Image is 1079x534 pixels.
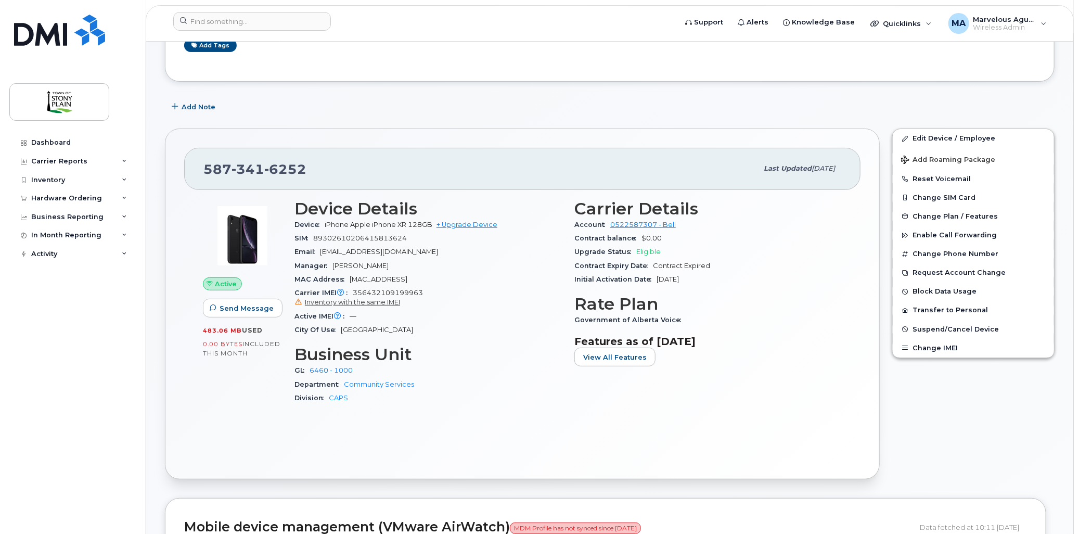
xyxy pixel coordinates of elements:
span: Suspend/Cancel Device [913,325,999,333]
h3: Features as of [DATE] [574,335,842,348]
button: Block Data Usage [893,282,1054,301]
a: Community Services [344,380,414,388]
span: Inventory with the same IMEI [305,298,400,306]
a: Edit Device / Employee [893,129,1054,148]
span: Quicklinks [883,19,921,28]
button: Add Note [165,97,224,116]
span: Carrier IMEI [294,289,353,297]
a: 0522587307 - Bell [610,221,676,228]
span: 587 [203,161,306,177]
span: View All Features [583,352,647,362]
span: iPhone Apple iPhone XR 128GB [325,221,432,228]
button: Reset Voicemail [893,170,1054,188]
span: Active [215,279,237,289]
span: Contract balance [574,234,641,242]
div: Marvelous Agunloye [941,13,1054,34]
h3: Business Unit [294,345,562,364]
button: Suspend/Cancel Device [893,320,1054,339]
button: Change Phone Number [893,245,1054,263]
span: 341 [232,161,264,177]
span: [PERSON_NAME] [332,262,389,270]
span: Email [294,248,320,256]
span: Department [294,380,344,388]
span: [DATE] [812,164,835,172]
span: MAC Address [294,275,350,283]
span: 89302610206415813624 [313,234,407,242]
h3: Device Details [294,199,562,218]
a: + Upgrade Device [436,221,497,228]
img: image20231002-3703462-1qb80zy.jpeg [211,205,274,267]
span: Eligible [636,248,661,256]
button: Enable Call Forwarding [893,226,1054,245]
span: Initial Activation Date [574,275,657,283]
span: Contract Expired [653,262,710,270]
a: Support [678,12,730,33]
button: Send Message [203,299,282,317]
span: 0.00 Bytes [203,340,242,348]
span: SIM [294,234,313,242]
button: Change SIM Card [893,188,1054,207]
span: Alerts [747,17,768,28]
a: Knowledge Base [776,12,862,33]
span: Active IMEI [294,312,350,320]
span: Enable Call Forwarding [913,232,997,239]
h3: Rate Plan [574,295,842,313]
button: Change IMEI [893,339,1054,358]
span: Account [574,221,610,228]
span: 483.06 MB [203,327,242,334]
span: included this month [203,340,280,357]
a: 6460 - 1000 [310,366,353,374]
a: Alerts [730,12,776,33]
span: used [242,326,263,334]
span: — [350,312,356,320]
span: Last updated [764,164,812,172]
span: [GEOGRAPHIC_DATA] [341,326,413,334]
span: Manager [294,262,332,270]
span: Send Message [220,303,274,313]
span: Government of Alberta Voice [574,316,686,324]
a: CAPS [329,394,348,402]
span: [EMAIL_ADDRESS][DOMAIN_NAME] [320,248,438,256]
a: Inventory with the same IMEI [294,298,400,306]
button: View All Features [574,348,656,366]
a: Add tags [184,39,237,52]
button: Change Plan / Features [893,207,1054,226]
button: Transfer to Personal [893,301,1054,320]
span: [DATE] [657,275,679,283]
span: MA [952,17,966,30]
span: Add Roaming Package [901,156,995,166]
span: Add Note [182,102,215,112]
span: Knowledge Base [792,17,855,28]
div: Quicklinks [863,13,939,34]
span: [MAC_ADDRESS] [350,275,407,283]
span: City Of Use [294,326,341,334]
span: Contract Expiry Date [574,262,653,270]
span: Change Plan / Features [913,212,998,220]
span: GL [294,366,310,374]
span: 6252 [264,161,306,177]
span: Device [294,221,325,228]
span: Division [294,394,329,402]
span: Support [694,17,723,28]
span: MDM Profile has not synced since [DATE] [510,523,641,534]
span: Wireless Admin [973,23,1036,32]
span: $0.00 [641,234,662,242]
span: Marvelous Agunloye [973,15,1036,23]
h3: Carrier Details [574,199,842,218]
input: Find something... [173,12,331,31]
button: Request Account Change [893,263,1054,282]
span: Upgrade Status [574,248,636,256]
span: 356432109199963 [294,289,562,308]
button: Add Roaming Package [893,148,1054,170]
